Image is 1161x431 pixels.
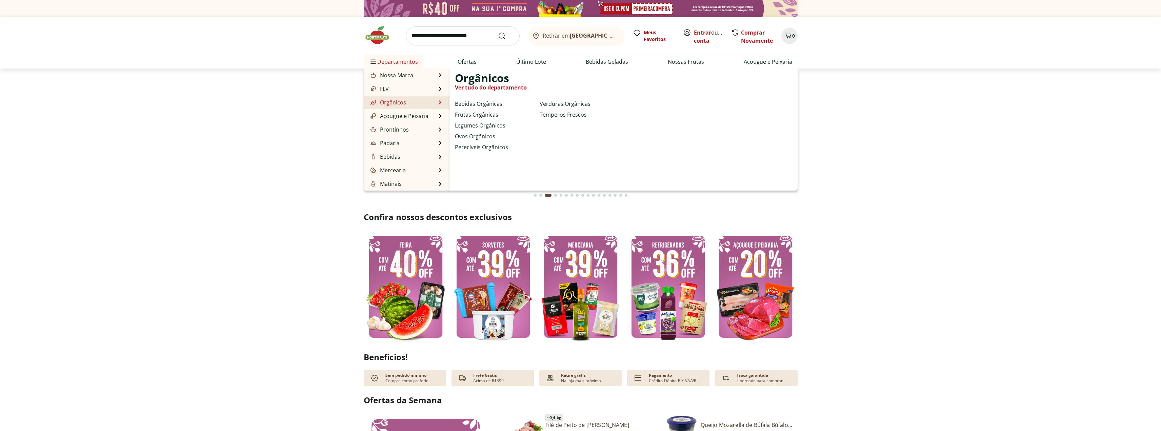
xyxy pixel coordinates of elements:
[364,394,798,406] h2: Ofertas da Semana
[371,73,376,78] img: Nossa Marca
[586,58,628,66] a: Bebidas Geladas
[371,100,376,105] img: Orgânicos
[369,166,406,174] a: MerceariaMercearia
[369,71,413,79] a: Nossa MarcaNossa Marca
[545,373,556,384] img: payment
[458,58,477,66] a: Ofertas
[385,378,428,384] p: Compre como preferir
[455,74,509,82] span: Orgânicos
[545,414,563,421] span: ~ 0,4 kg
[371,181,376,187] img: Matinais
[575,187,580,203] button: Go to page 8 from fs-carousel
[644,29,675,43] span: Meus Favoritos
[591,187,596,203] button: Go to page 11 from fs-carousel
[585,187,591,203] button: Go to page 10 from fs-carousel
[564,187,569,203] button: Go to page 6 from fs-carousel
[737,378,783,384] p: Liberdade para comprar
[540,111,587,119] a: Temperos Frescos
[369,98,406,106] a: OrgânicosOrgânicos
[649,378,696,384] p: Crédito-Débito-PIX-VA/VR
[371,86,376,92] img: FLV
[406,26,520,45] input: search
[364,352,798,362] h2: Benefícios!
[369,189,437,205] a: Frios, Queijos e LaticíniosFrios, Queijos e Laticínios
[781,28,798,44] button: Carrinho
[455,121,505,130] a: Legumes Orgânicos
[553,187,558,203] button: Go to page 4 from fs-carousel
[607,187,613,203] button: Go to page 14 from fs-carousel
[457,373,468,384] img: truck
[596,187,602,203] button: Go to page 12 from fs-carousel
[613,187,618,203] button: Go to page 15 from fs-carousel
[744,58,792,66] a: Açougue e Peixaria
[533,187,538,203] button: Go to page 1 from fs-carousel
[473,373,497,378] p: Frete Grátis
[451,231,535,343] img: sorvete
[714,231,798,343] img: açougue
[539,231,623,343] img: mercearia
[694,29,711,36] a: Entrar
[792,33,795,39] span: 0
[543,187,553,203] button: Current page from fs-carousel
[623,187,629,203] button: Go to page 17 from fs-carousel
[498,32,514,40] button: Submit Search
[455,111,498,119] a: Frutas Orgânicas
[369,373,380,384] img: check
[701,421,803,429] a: Queijo Mozarella de Búfala Búfalo Dourado 150g
[618,187,623,203] button: Go to page 16 from fs-carousel
[364,212,798,222] h2: Confira nossos descontos exclusivos
[570,32,684,39] b: [GEOGRAPHIC_DATA]/[GEOGRAPHIC_DATA]
[633,29,675,43] a: Meus Favoritos
[369,139,400,147] a: PadariaPadaria
[371,127,376,132] img: Prontinhos
[558,187,564,203] button: Go to page 5 from fs-carousel
[626,231,710,343] img: resfriados
[455,100,502,108] a: Bebidas Orgânicas
[561,373,586,378] p: Retire grátis
[561,378,601,384] p: Na loja mais próxima
[668,58,704,66] a: Nossas Frutas
[473,378,504,384] p: Acima de R$399
[371,113,376,119] img: Açougue e Peixaria
[694,28,724,45] span: ou
[516,58,546,66] a: Último Lote
[580,187,585,203] button: Go to page 9 from fs-carousel
[455,132,495,140] a: Ovos Orgânicos
[371,140,376,146] img: Padaria
[602,187,607,203] button: Go to page 13 from fs-carousel
[694,29,731,44] a: Criar conta
[385,373,426,378] p: Sem pedido mínimo
[649,373,672,378] p: Pagamento
[528,26,625,45] button: Retirar em[GEOGRAPHIC_DATA]/[GEOGRAPHIC_DATA]
[364,25,398,45] img: Hortifruti
[369,54,418,70] span: Departamentos
[455,143,508,151] a: Perecíveis Orgânicos
[455,83,527,92] a: Ver tudo do departamento
[545,421,644,429] a: Filé de Peito de [PERSON_NAME]
[737,373,768,378] p: Troca garantida
[369,180,402,188] a: MatinaisMatinais
[720,373,731,384] img: Devolução
[364,231,448,343] img: feira
[369,112,428,120] a: Açougue e PeixariaAçougue e Peixaria
[369,85,389,93] a: FLVFLV
[369,125,409,134] a: ProntinhosProntinhos
[369,54,377,70] button: Menu
[543,33,618,39] span: Retirar em
[369,153,400,161] a: BebidasBebidas
[741,29,773,44] a: Comprar Novamente
[569,187,575,203] button: Go to page 7 from fs-carousel
[371,154,376,159] img: Bebidas
[633,373,643,384] img: card
[538,187,543,203] button: Go to page 2 from fs-carousel
[540,100,590,108] a: Verduras Orgânicas
[371,168,376,173] img: Mercearia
